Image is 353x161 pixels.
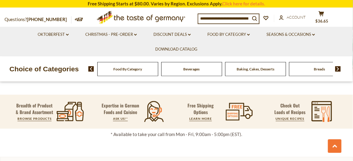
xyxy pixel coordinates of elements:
[88,66,94,72] img: previous arrow
[335,66,341,72] img: next arrow
[189,117,212,121] a: LEARN MORE
[222,1,265,6] a: Click here for details.
[279,14,306,21] a: Account
[275,102,306,115] p: Check Out Loads of Recipes
[99,102,142,115] p: Expertise in German Foods and Cuisine
[38,31,69,38] a: Oktoberfest
[5,16,71,23] p: Questions?
[155,46,197,53] a: Download Catalog
[181,102,221,115] p: Free Shipping Options
[314,67,325,71] a: Breads
[85,31,137,38] a: Christmas - PRE-ORDER
[276,117,304,121] a: UNIQUE RECIPES
[312,11,330,26] button: $36.65
[184,67,200,71] a: Beverages
[27,17,67,22] a: [PHONE_NUMBER]
[153,31,191,38] a: Discount Deals
[17,117,52,121] a: BROWSE PRODUCTS
[113,117,128,121] a: ASK US!*
[16,102,53,115] p: Breadth of Product & Brand Assortment
[207,31,250,38] a: Food By Category
[113,67,142,71] a: Food By Category
[316,19,329,23] span: $36.65
[266,31,315,38] a: Seasons & Occasions
[237,67,274,71] a: Baking, Cakes, Desserts
[287,15,306,20] span: Account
